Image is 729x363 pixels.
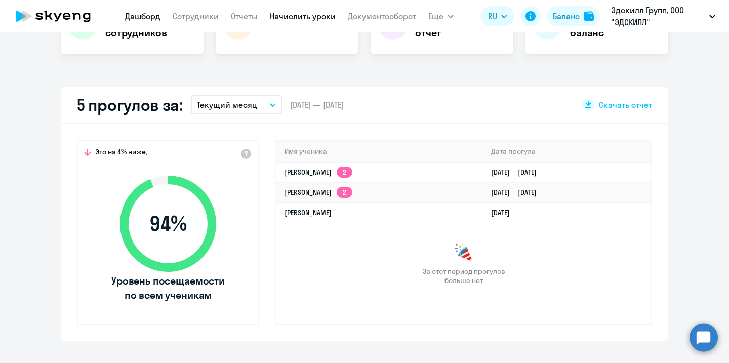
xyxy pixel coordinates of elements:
th: Имя ученика [276,141,483,162]
span: Уровень посещаемости по всем ученикам [110,274,226,302]
button: Эдскилл Групп, ООО "ЭДСКИЛЛ" [606,4,720,28]
a: Начислить уроки [270,11,336,21]
button: Балансbalance [547,6,600,26]
a: [PERSON_NAME]2 [285,168,352,177]
a: [PERSON_NAME]2 [285,188,352,197]
a: Дашборд [125,11,160,21]
span: 94 % [110,212,226,236]
a: Сотрудники [173,11,219,21]
p: Эдскилл Групп, ООО "ЭДСКИЛЛ" [611,4,705,28]
a: Отчеты [231,11,258,21]
button: RU [481,6,514,26]
a: [PERSON_NAME] [285,208,332,217]
span: Скачать отчет [599,99,652,110]
button: Ещё [428,6,454,26]
img: congrats [454,243,474,263]
span: RU [488,10,497,22]
span: [DATE] — [DATE] [290,99,344,110]
span: Ещё [428,10,443,22]
app-skyeng-badge: 2 [337,187,352,198]
a: [DATE] [491,208,518,217]
a: [DATE][DATE] [491,168,545,177]
button: Текущий месяц [191,95,282,114]
h2: 5 прогулов за: [77,95,183,115]
div: Баланс [553,10,580,22]
p: Текущий месяц [197,99,257,111]
img: balance [584,11,594,21]
a: Документооборот [348,11,416,21]
span: За этот период прогулов больше нет [421,267,506,285]
th: Дата прогула [483,141,651,162]
span: Это на 4% ниже, [95,147,147,159]
a: [DATE][DATE] [491,188,545,197]
app-skyeng-badge: 2 [337,167,352,178]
